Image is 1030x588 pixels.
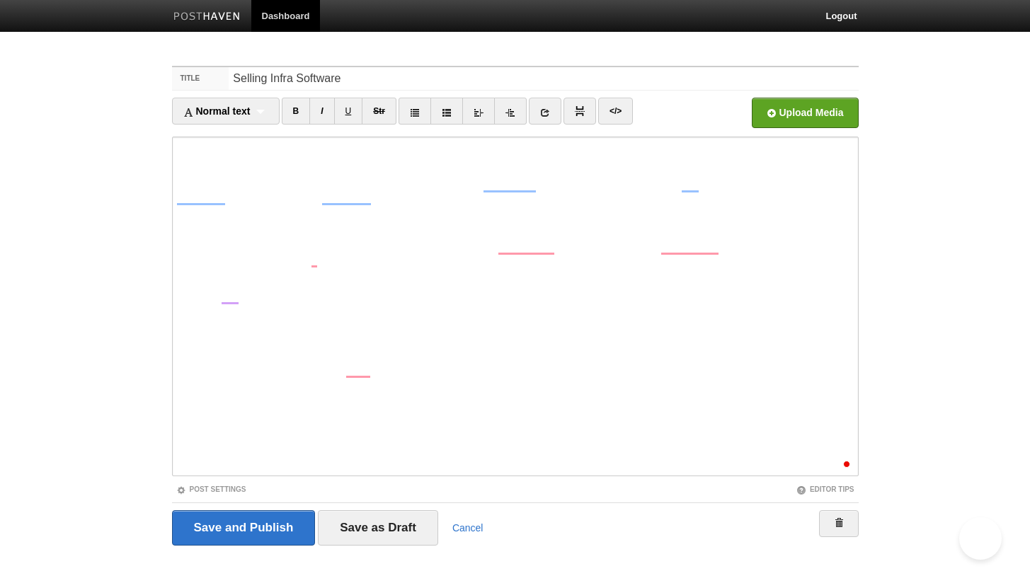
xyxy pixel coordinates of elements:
[373,106,385,116] del: Str
[959,517,1002,560] iframe: Help Scout Beacon - Open
[176,485,246,493] a: Post Settings
[318,510,438,546] input: Save as Draft
[183,105,251,117] span: Normal text
[598,98,633,125] a: </>
[309,98,334,125] a: I
[452,522,483,534] a: Cancel
[575,106,585,116] img: pagebreak-icon.png
[282,98,311,125] a: B
[172,510,316,546] input: Save and Publish
[362,98,396,125] a: Str
[334,98,363,125] a: U
[796,485,854,493] a: Editor Tips
[173,12,241,23] img: Posthaven-bar
[172,67,229,90] label: Title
